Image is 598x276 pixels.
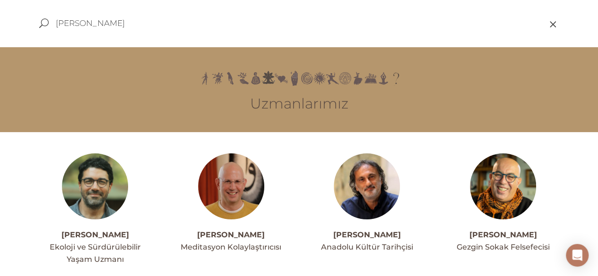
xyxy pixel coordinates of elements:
img: alinakiprofil--300x300.jpg [470,153,536,219]
a: [PERSON_NAME] [333,230,401,239]
img: ahmetacarprofil--300x300.jpg [62,153,128,219]
img: meditasyon-ahmet-1-300x300.jpg [198,153,264,219]
span: Ekoloji ve Sürdürülebilir Yaşam Uzmanı [50,243,141,264]
h3: Uzmanlarımız [39,95,559,112]
a: [PERSON_NAME] [197,230,265,239]
a: [PERSON_NAME] [469,230,537,239]
span: Meditasyon Kolaylaştırıcısı [181,243,281,251]
input: Arama [56,17,472,29]
a: [PERSON_NAME] [61,230,129,239]
img: Ali_Canip_Olgunlu_003_copy-300x300.jpg [334,153,400,219]
div: Open Intercom Messenger [566,244,589,267]
span: Gezgin Sokak Felsefecisi [456,243,549,251]
span: Anadolu Kültür Tarihçisi [321,243,413,251]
